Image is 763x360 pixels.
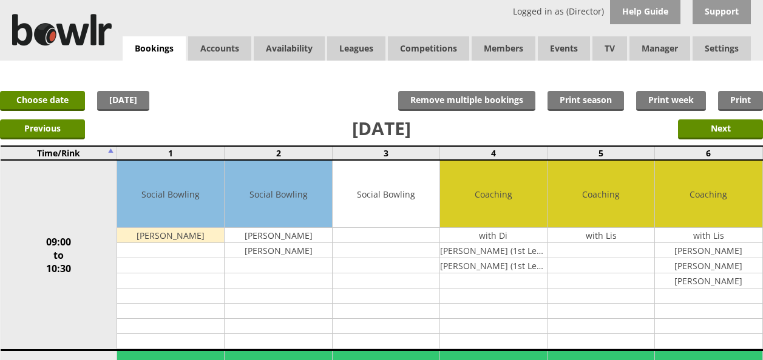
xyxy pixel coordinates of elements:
td: Social Bowling [225,161,331,228]
td: 1 [117,146,225,160]
span: Members [472,36,535,61]
a: Availability [254,36,325,61]
td: with Lis [548,228,654,243]
td: [PERSON_NAME] [655,273,762,288]
td: [PERSON_NAME] (1st Lesson) [440,243,547,258]
td: Social Bowling [117,161,224,228]
td: [PERSON_NAME] [225,243,331,258]
a: Print week [636,91,706,111]
td: Social Bowling [333,161,439,228]
td: with Lis [655,228,762,243]
a: Competitions [388,36,469,61]
td: [PERSON_NAME] (1st Lesson) [440,258,547,273]
input: Next [678,119,763,139]
td: Coaching [548,161,654,228]
span: TV [592,36,627,61]
a: Bookings [123,36,186,61]
span: Accounts [188,36,251,61]
a: [DATE] [97,91,149,111]
a: Print season [548,91,624,111]
td: with Di [440,228,547,243]
td: 09:00 to 10:30 [1,160,117,350]
td: 3 [332,146,439,160]
td: Coaching [655,161,762,228]
td: Coaching [440,161,547,228]
td: [PERSON_NAME] [655,258,762,273]
input: Remove multiple bookings [398,91,535,111]
a: Leagues [327,36,385,61]
td: 4 [439,146,547,160]
span: Manager [629,36,690,61]
td: 5 [548,146,655,160]
td: [PERSON_NAME] [225,228,331,243]
td: [PERSON_NAME] [655,243,762,258]
td: 2 [225,146,332,160]
td: [PERSON_NAME] [117,228,224,243]
td: Time/Rink [1,146,117,160]
td: 6 [655,146,762,160]
a: Print [718,91,763,111]
span: Settings [693,36,751,61]
a: Events [538,36,590,61]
